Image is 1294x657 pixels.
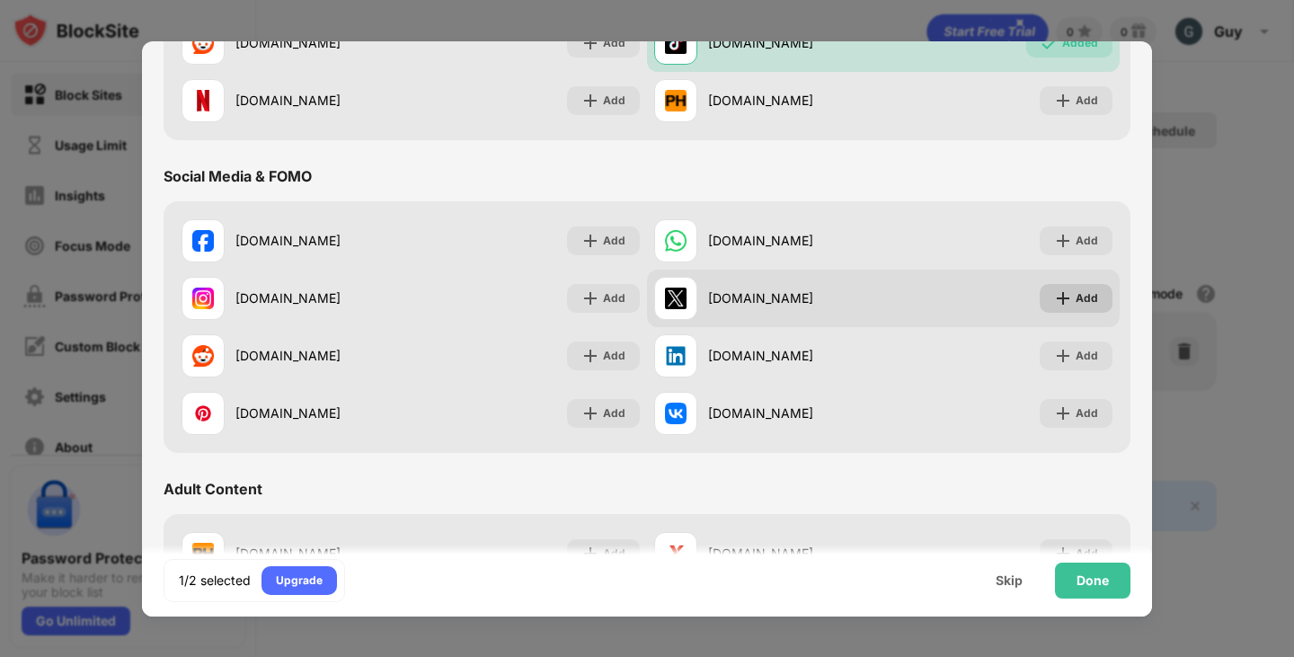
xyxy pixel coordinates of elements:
[192,345,214,367] img: favicons
[708,231,883,250] div: [DOMAIN_NAME]
[665,403,687,424] img: favicons
[708,33,883,52] div: [DOMAIN_NAME]
[603,92,625,110] div: Add
[1076,404,1098,422] div: Add
[1076,289,1098,307] div: Add
[192,230,214,252] img: favicons
[235,289,411,307] div: [DOMAIN_NAME]
[192,543,214,564] img: favicons
[1077,573,1109,588] div: Done
[164,167,312,185] div: Social Media & FOMO
[708,346,883,365] div: [DOMAIN_NAME]
[665,345,687,367] img: favicons
[603,34,625,52] div: Add
[192,403,214,424] img: favicons
[276,572,323,590] div: Upgrade
[665,288,687,309] img: favicons
[708,289,883,307] div: [DOMAIN_NAME]
[708,91,883,110] div: [DOMAIN_NAME]
[192,288,214,309] img: favicons
[603,232,625,250] div: Add
[665,32,687,54] img: favicons
[235,346,411,365] div: [DOMAIN_NAME]
[708,404,883,422] div: [DOMAIN_NAME]
[235,404,411,422] div: [DOMAIN_NAME]
[235,91,411,110] div: [DOMAIN_NAME]
[996,573,1023,588] div: Skip
[1076,92,1098,110] div: Add
[1062,34,1098,52] div: Added
[665,230,687,252] img: favicons
[192,90,214,111] img: favicons
[603,404,625,422] div: Add
[1076,347,1098,365] div: Add
[665,90,687,111] img: favicons
[164,480,262,498] div: Adult Content
[665,543,687,564] img: favicons
[603,347,625,365] div: Add
[179,572,251,590] div: 1/2 selected
[235,33,411,52] div: [DOMAIN_NAME]
[235,231,411,250] div: [DOMAIN_NAME]
[1076,232,1098,250] div: Add
[603,289,625,307] div: Add
[192,32,214,54] img: favicons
